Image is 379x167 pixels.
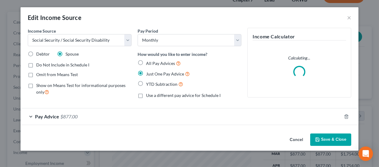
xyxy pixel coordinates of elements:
div: Edit Income Source [28,13,81,22]
span: Pay Advice [35,114,59,119]
span: All Pay Advices [146,61,175,66]
div: Open Intercom Messenger [358,146,373,161]
span: $877.00 [60,114,78,119]
span: YTD Subtraction [146,82,177,87]
button: Cancel [285,134,308,146]
span: Omit from Means Test [36,72,78,77]
button: × [347,14,351,21]
button: Save & Close [310,133,351,146]
label: Pay Period [138,28,158,34]
span: Spouse [65,51,79,56]
span: Income Source [28,28,56,34]
span: Just One Pay Advice [146,71,184,76]
span: Do Not Include in Schedule I [36,62,89,67]
h5: Income Calculator [253,33,346,40]
span: Use a different pay advice for Schedule I [146,93,221,98]
p: Calculating... [253,55,346,61]
label: How would you like to enter income? [138,51,207,57]
span: Debtor [36,51,50,56]
span: Show on Means Test for informational purposes only [36,83,126,95]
